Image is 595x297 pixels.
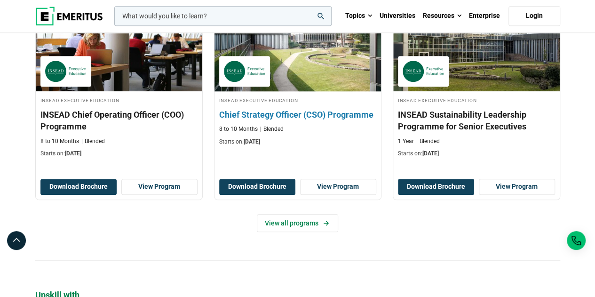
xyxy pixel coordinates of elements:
p: Starts on: [398,150,555,158]
p: Starts on: [219,138,376,146]
a: View Program [121,179,198,195]
a: View all programs [257,214,338,232]
a: View Program [300,179,376,195]
button: Download Brochure [398,179,474,195]
p: Blended [416,137,440,145]
img: INSEAD Executive Education [45,61,87,82]
a: Login [508,6,560,26]
p: 1 Year [398,137,414,145]
h3: INSEAD Sustainability Leadership Programme for Senior Executives [398,109,555,132]
img: INSEAD Executive Education [403,61,444,82]
h4: INSEAD Executive Education [219,96,376,104]
h3: Chief Strategy Officer (CSO) Programme [219,109,376,120]
h4: INSEAD Executive Education [398,96,555,104]
h3: INSEAD Chief Operating Officer (COO) Programme [40,109,198,132]
input: woocommerce-product-search-field-0 [114,6,332,26]
span: [DATE] [244,138,260,145]
p: Starts on: [40,150,198,158]
p: Blended [81,137,105,145]
p: 8 to 10 Months [219,125,258,133]
button: Download Brochure [40,179,117,195]
span: [DATE] [422,150,439,157]
a: View Program [479,179,555,195]
h4: INSEAD Executive Education [40,96,198,104]
button: Download Brochure [219,179,295,195]
span: [DATE] [65,150,81,157]
p: 8 to 10 Months [40,137,79,145]
img: INSEAD Executive Education [224,61,265,82]
p: Blended [260,125,284,133]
